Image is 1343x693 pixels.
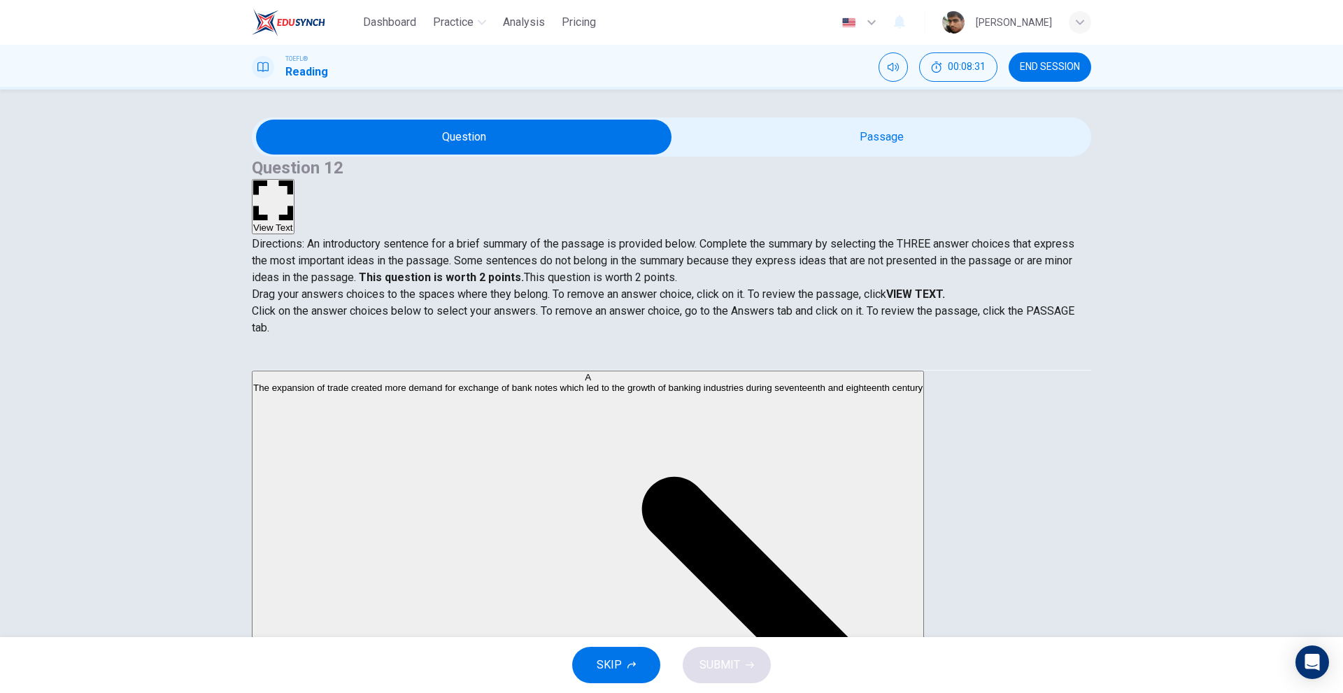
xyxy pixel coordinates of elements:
button: Dashboard [357,10,422,35]
div: Mute [879,52,908,82]
button: 00:08:31 [919,52,997,82]
span: END SESSION [1020,62,1080,73]
h1: Reading [285,64,328,80]
img: EduSynch logo [252,8,325,36]
span: Analysis [503,14,545,31]
strong: VIEW TEXT. [886,287,945,301]
div: [PERSON_NAME] [976,14,1052,31]
h4: Question 12 [252,157,1091,179]
span: This question is worth 2 points. [524,271,677,284]
button: SKIP [572,647,660,683]
div: Open Intercom Messenger [1295,645,1329,679]
p: Drag your answers choices to the spaces where they belong. To remove an answer choice, click on i... [252,286,1091,303]
button: View Text [252,179,294,234]
strong: This question is worth 2 points. [356,271,524,284]
img: en [840,17,858,28]
img: Profile picture [942,11,965,34]
button: Analysis [497,10,550,35]
span: SKIP [597,655,622,675]
span: Dashboard [363,14,416,31]
div: Choose test type tabs [252,336,1091,370]
button: Practice [427,10,492,35]
span: 00:08:31 [948,62,986,73]
span: TOEFL® [285,54,308,64]
span: The expansion of trade created more demand for exchange of bank notes which led to the growth of ... [253,383,923,393]
div: A [253,372,923,383]
p: Click on the answer choices below to select your answers. To remove an answer choice, go to the A... [252,303,1091,336]
button: END SESSION [1009,52,1091,82]
a: EduSynch logo [252,8,357,36]
span: Directions: An introductory sentence for a brief summary of the passage is provided below. Comple... [252,237,1074,284]
div: Hide [919,52,997,82]
span: Practice [433,14,474,31]
button: Pricing [556,10,602,35]
span: Pricing [562,14,596,31]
